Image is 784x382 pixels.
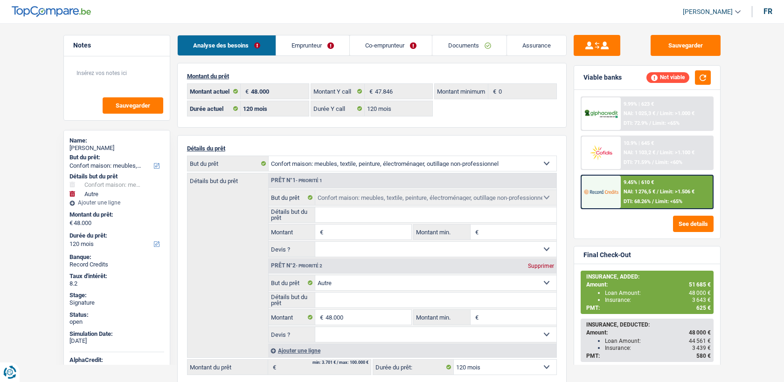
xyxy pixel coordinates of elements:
label: But du prêt: [69,154,162,161]
span: DTI: 72.9% [624,120,648,126]
div: Record Credits [69,261,164,268]
span: € [69,219,73,227]
span: DTI: 71.59% [624,159,651,165]
span: € [315,225,326,239]
img: AlphaCredit [584,109,618,119]
div: Not viable [646,72,689,82]
span: Limit: >1.000 € [660,110,694,116]
label: Montant [269,225,316,239]
label: Détails but du prêt [269,293,316,307]
img: Record Credits [584,183,618,200]
a: Assurance [507,35,566,55]
div: Amount: [586,329,711,336]
label: Durée du prêt: [69,232,162,239]
span: 580 € [696,353,711,359]
div: Ajouter une ligne [69,199,164,206]
span: 625 € [696,305,711,311]
label: But du prêt [187,156,269,171]
span: 44 561 € [689,338,711,344]
div: Prêt n°1 [269,177,325,184]
a: Co-emprunteur [350,35,432,55]
div: PMT: [586,305,711,311]
label: Montant actuel [187,84,241,99]
span: NAI: 1 103,2 € [624,150,655,156]
label: Détails but du prêt [187,173,268,184]
span: 48 000 € [689,290,711,296]
span: / [657,150,659,156]
div: Stage: [69,292,164,299]
h5: Notes [73,41,160,49]
label: But du prêt [269,275,316,290]
label: Durée Y call [311,101,365,116]
div: Name: [69,137,164,144]
span: / [657,110,659,116]
label: Montant du prêt: [69,211,162,218]
img: Cofidis [584,144,618,161]
div: [DATE] [69,337,164,345]
span: Limit: <65% [655,198,682,205]
a: [PERSON_NAME] [675,4,741,20]
span: € [365,84,375,99]
img: TopCompare Logo [12,6,91,17]
div: Viable banks [583,74,622,82]
div: Insurance: [605,297,711,303]
label: Montant min. [414,310,471,325]
span: DTI: 68.26% [624,198,651,205]
label: Devis ? [269,327,316,342]
p: Détails du prêt [187,145,557,152]
span: - Priorité 1 [296,178,322,183]
label: Durée actuel [187,101,241,116]
div: fr [763,7,772,16]
span: 51 685 € [689,281,711,288]
span: Limit: >1.100 € [660,150,694,156]
div: PMT: [586,353,711,359]
a: Documents [432,35,506,55]
div: Ajouter une ligne [268,344,556,357]
a: Analyse des besoins [178,35,276,55]
span: NAI: 1 276,5 € [624,189,655,195]
span: 3 643 € [692,297,711,303]
span: / [652,159,654,165]
span: € [471,310,481,325]
label: Montant du prêt [187,360,268,375]
span: 3 439 € [692,345,711,351]
label: Devis ? [269,242,316,257]
label: Détails but du prêt [269,207,316,222]
div: Loan Amount: [605,290,711,296]
span: € [471,225,481,239]
label: Montant minimum [435,84,488,99]
div: Refused [69,364,164,371]
div: 10.9% | 645 € [624,140,654,146]
div: Détails but du prêt [69,173,164,180]
div: Loan Amount: [605,338,711,344]
button: Sauvegarder [103,97,163,114]
label: Montant [269,310,316,325]
div: open [69,318,164,326]
div: Status: [69,311,164,319]
span: / [652,198,654,205]
a: Emprunteur [276,35,349,55]
label: But du prêt [269,190,316,205]
div: Supprimer [526,263,556,269]
span: Limit: >1.506 € [660,189,694,195]
div: 8.2 [69,280,164,287]
button: See details [673,216,714,232]
div: Signature [69,299,164,307]
span: NAI: 1 025,3 € [624,110,655,116]
span: - Priorité 2 [296,263,322,268]
span: € [488,84,499,99]
div: Taux d'intérêt: [69,273,164,280]
span: / [649,120,651,126]
div: Insurance: [605,345,711,351]
div: AlphaCredit: [69,356,164,364]
label: Durée du prêt: [373,360,454,375]
button: Sauvegarder [651,35,721,56]
span: Limit: <65% [652,120,680,126]
p: Montant du prêt [187,73,557,80]
span: [PERSON_NAME] [683,8,733,16]
div: Prêt n°2 [269,263,325,269]
span: € [315,310,326,325]
div: 9.45% | 610 € [624,179,654,185]
div: [PERSON_NAME] [69,144,164,152]
div: INSURANCE, ADDED: [586,273,711,280]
